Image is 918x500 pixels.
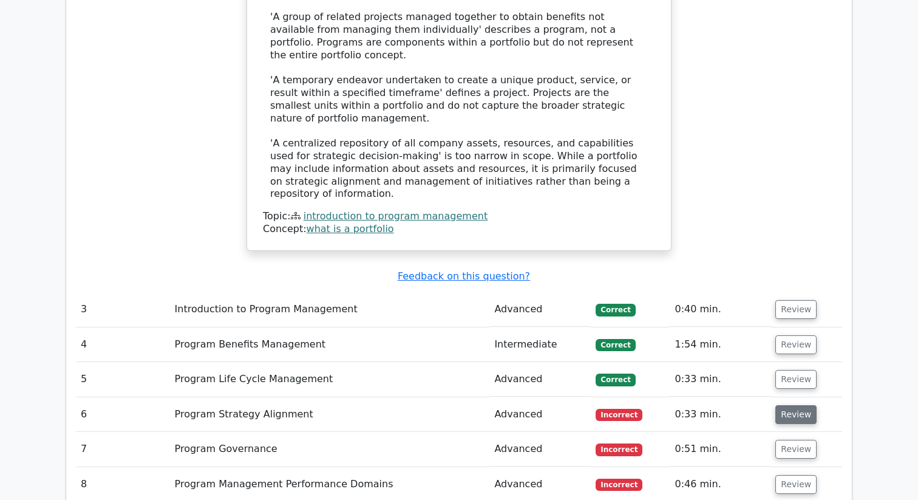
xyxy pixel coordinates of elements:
td: 1:54 min. [670,327,770,362]
button: Review [775,405,817,424]
span: Correct [596,374,635,386]
td: Advanced [489,397,591,432]
button: Review [775,440,817,459]
button: Review [775,335,817,354]
td: 0:33 min. [670,362,770,397]
button: Review [775,475,817,494]
td: 4 [76,327,170,362]
td: Program Benefits Management [170,327,490,362]
td: Program Strategy Alignment [170,397,490,432]
td: 0:33 min. [670,397,770,432]
td: Program Governance [170,432,490,467]
span: Incorrect [596,443,642,456]
a: what is a portfolio [307,223,394,235]
td: Advanced [489,362,591,397]
a: Feedback on this question? [398,270,530,282]
td: Program Life Cycle Management [170,362,490,397]
td: 0:40 min. [670,292,770,327]
a: introduction to program management [304,210,488,222]
td: Advanced [489,292,591,327]
td: 6 [76,397,170,432]
td: 5 [76,362,170,397]
td: Advanced [489,432,591,467]
td: 0:51 min. [670,432,770,467]
span: Incorrect [596,409,642,421]
span: Incorrect [596,479,642,491]
td: Intermediate [489,327,591,362]
span: Correct [596,339,635,351]
button: Review [775,300,817,319]
td: Introduction to Program Management [170,292,490,327]
div: Topic: [263,210,655,223]
td: 7 [76,432,170,467]
button: Review [775,370,817,389]
div: Concept: [263,223,655,236]
span: Correct [596,304,635,316]
td: 3 [76,292,170,327]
